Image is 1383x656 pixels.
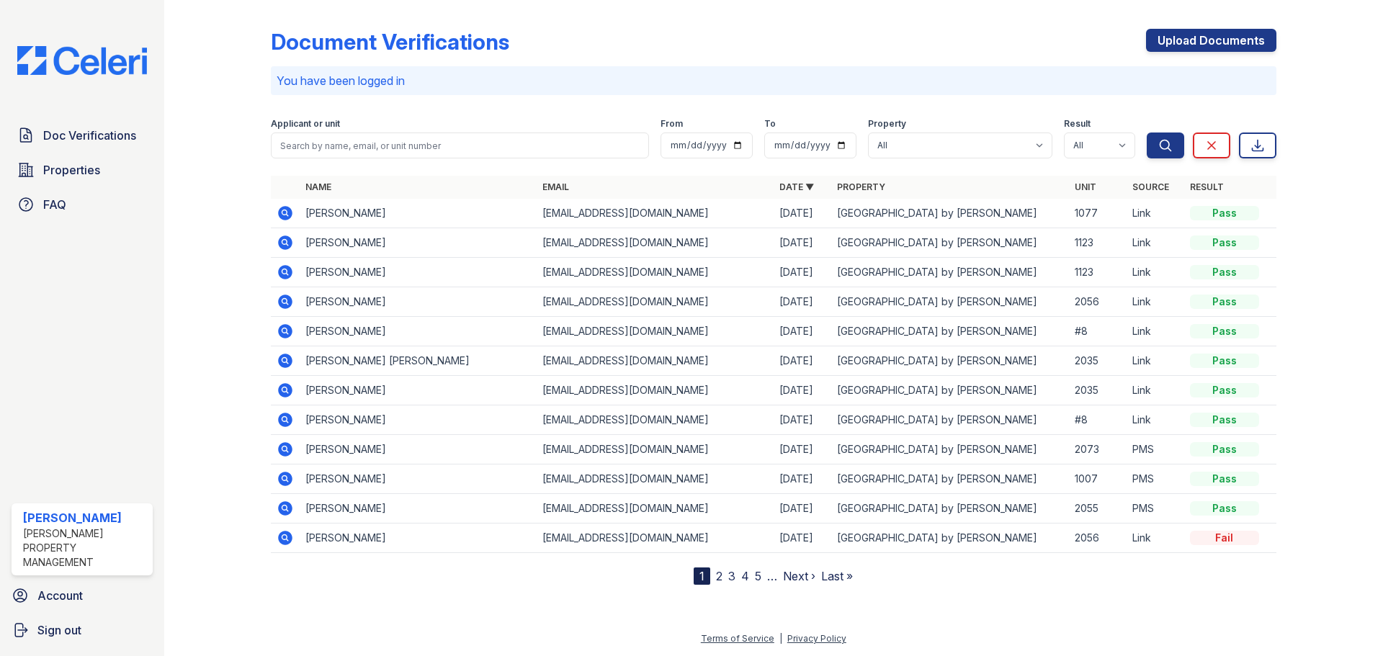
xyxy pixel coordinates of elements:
div: Pass [1190,383,1259,397]
label: Property [868,118,906,130]
a: Property [837,181,885,192]
td: [PERSON_NAME] [300,376,537,405]
div: Pass [1190,235,1259,250]
td: Link [1127,376,1184,405]
div: Fail [1190,531,1259,545]
img: CE_Logo_Blue-a8612792a0a2168367f1c8372b55b34899dd931a85d93a1a3d3e32e68fde9ad4.png [6,46,158,75]
div: Pass [1190,413,1259,427]
td: [EMAIL_ADDRESS][DOMAIN_NAME] [537,199,774,228]
a: Email [542,181,569,192]
td: 2056 [1069,524,1127,553]
p: You have been logged in [277,72,1271,89]
div: Pass [1190,265,1259,279]
td: [GEOGRAPHIC_DATA] by [PERSON_NAME] [831,287,1068,317]
td: Link [1127,405,1184,435]
div: Pass [1190,324,1259,338]
td: [DATE] [774,464,831,494]
td: [GEOGRAPHIC_DATA] by [PERSON_NAME] [831,376,1068,405]
td: 2035 [1069,376,1127,405]
td: [EMAIL_ADDRESS][DOMAIN_NAME] [537,405,774,435]
td: [DATE] [774,376,831,405]
a: Upload Documents [1146,29,1276,52]
td: 2055 [1069,494,1127,524]
td: [DATE] [774,435,831,464]
span: Account [37,587,83,604]
td: 1123 [1069,258,1127,287]
td: [GEOGRAPHIC_DATA] by [PERSON_NAME] [831,228,1068,258]
td: [EMAIL_ADDRESS][DOMAIN_NAME] [537,376,774,405]
td: [PERSON_NAME] [300,524,537,553]
label: From [661,118,683,130]
iframe: chat widget [1322,598,1369,642]
label: Result [1064,118,1091,130]
td: [GEOGRAPHIC_DATA] by [PERSON_NAME] [831,464,1068,494]
a: Name [305,181,331,192]
div: 1 [694,567,710,585]
td: [EMAIL_ADDRESS][DOMAIN_NAME] [537,464,774,494]
td: [DATE] [774,346,831,376]
td: PMS [1127,464,1184,494]
div: Pass [1190,472,1259,486]
td: [GEOGRAPHIC_DATA] by [PERSON_NAME] [831,405,1068,435]
td: [DATE] [774,317,831,346]
div: Pass [1190,501,1259,516]
td: [EMAIL_ADDRESS][DOMAIN_NAME] [537,317,774,346]
td: Link [1127,199,1184,228]
td: [PERSON_NAME] [300,258,537,287]
td: [EMAIL_ADDRESS][DOMAIN_NAME] [537,494,774,524]
td: [DATE] [774,199,831,228]
div: Pass [1190,206,1259,220]
td: 2073 [1069,435,1127,464]
td: [DATE] [774,287,831,317]
td: [PERSON_NAME] [300,494,537,524]
td: 2056 [1069,287,1127,317]
a: 2 [716,569,722,583]
a: Sign out [6,616,158,644]
td: 2035 [1069,346,1127,376]
td: [GEOGRAPHIC_DATA] by [PERSON_NAME] [831,494,1068,524]
div: Pass [1190,354,1259,368]
td: [GEOGRAPHIC_DATA] by [PERSON_NAME] [831,199,1068,228]
div: [PERSON_NAME] [23,509,147,526]
span: FAQ [43,196,66,213]
input: Search by name, email, or unit number [271,132,649,158]
div: [PERSON_NAME] Property Management [23,526,147,570]
a: 4 [741,569,749,583]
td: [DATE] [774,494,831,524]
td: [EMAIL_ADDRESS][DOMAIN_NAME] [537,524,774,553]
span: Doc Verifications [43,127,136,144]
a: Next › [783,569,815,583]
td: [GEOGRAPHIC_DATA] by [PERSON_NAME] [831,258,1068,287]
td: [PERSON_NAME] [300,464,537,494]
td: [PERSON_NAME] [300,435,537,464]
td: Link [1127,287,1184,317]
td: Link [1127,317,1184,346]
td: [PERSON_NAME] [300,405,537,435]
td: [EMAIL_ADDRESS][DOMAIN_NAME] [537,435,774,464]
div: Pass [1190,442,1259,457]
label: Applicant or unit [271,118,340,130]
a: FAQ [12,190,153,219]
td: [EMAIL_ADDRESS][DOMAIN_NAME] [537,346,774,376]
td: #8 [1069,405,1127,435]
td: [DATE] [774,228,831,258]
a: Last » [821,569,853,583]
td: [PERSON_NAME] [300,317,537,346]
a: Privacy Policy [787,633,846,644]
td: [EMAIL_ADDRESS][DOMAIN_NAME] [537,258,774,287]
a: Properties [12,156,153,184]
td: 1007 [1069,464,1127,494]
td: [EMAIL_ADDRESS][DOMAIN_NAME] [537,287,774,317]
td: PMS [1127,435,1184,464]
td: [PERSON_NAME] [300,199,537,228]
span: Properties [43,161,100,179]
label: To [764,118,776,130]
span: Sign out [37,621,81,639]
td: [GEOGRAPHIC_DATA] by [PERSON_NAME] [831,435,1068,464]
td: [EMAIL_ADDRESS][DOMAIN_NAME] [537,228,774,258]
td: [GEOGRAPHIC_DATA] by [PERSON_NAME] [831,346,1068,376]
div: Document Verifications [271,29,509,55]
td: [DATE] [774,258,831,287]
a: Result [1190,181,1224,192]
